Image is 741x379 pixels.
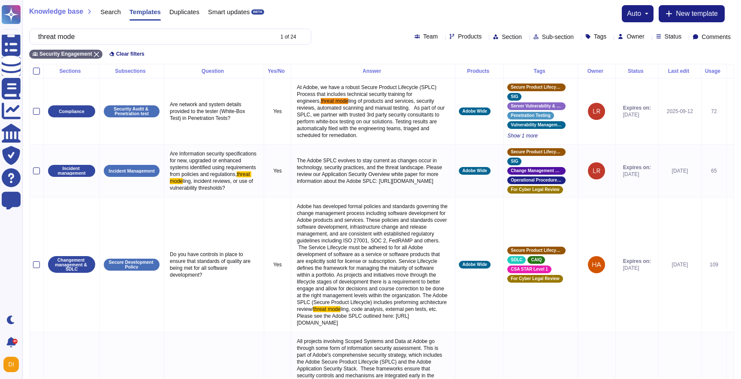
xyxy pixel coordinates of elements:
[511,113,551,118] span: Penetration Testing
[662,167,698,174] div: [DATE]
[39,51,92,57] span: Security Engagement
[623,104,651,111] span: Expires on:
[2,355,25,374] button: user
[511,178,562,182] span: Operational Procedures and Responsibilities
[168,99,260,124] p: Are network and system details provided to the tester (White-Box Test) in Penetration Tests?
[168,69,260,74] div: Question
[659,5,725,22] button: New template
[169,9,199,15] span: Duplicates
[313,306,340,312] span: threat mode
[531,258,542,262] span: CAIQ
[459,69,500,74] div: Products
[268,261,287,268] p: Yes
[107,260,157,269] p: Secure Development Policy
[12,339,18,344] div: 9+
[251,9,264,15] div: BETA
[51,166,92,175] p: Incident management
[619,69,655,74] div: Status
[511,169,562,173] span: Change Management Standard
[168,249,260,281] p: Do you have controls in place to ensure that standards of quality are being met for all software ...
[588,162,605,179] img: user
[268,108,287,115] p: Yes
[462,169,487,173] span: Adobe Wide
[542,34,574,40] span: Sub-section
[458,33,482,39] span: Products
[705,108,723,115] div: 72
[268,167,287,174] p: Yes
[295,155,452,187] p: The Adobe SPLC evolves to stay current as changes occur in technology, security practices, and th...
[502,34,522,40] span: Section
[170,178,254,191] span: ling, incident reviews, or use of vulnerability thresholds?
[623,258,651,265] span: Expires on:
[511,188,559,192] span: For Cyber Legal Review
[507,132,574,139] span: Show 1 more
[423,33,438,39] span: Team
[268,69,287,74] div: Yes/No
[462,263,487,267] span: Adobe Wide
[297,98,446,138] span: ling of products and services, security reviews, automated scanning and manual testing. As part o...
[3,357,19,372] img: user
[103,69,160,74] div: Subsections
[170,151,258,177] span: Are Information security specifications for new, upgraded or enhanced systems identified using re...
[511,267,548,272] span: CSA STAR Level 1
[462,109,487,113] span: Adobe Wide
[511,258,522,262] span: SDLC
[280,34,296,39] div: 1 of 24
[623,111,651,118] span: [DATE]
[208,9,250,15] span: Smart updates
[511,150,562,154] span: Secure Product Lifecycle Standard
[51,258,92,272] p: Changement management & SDLC
[511,123,562,127] span: Vulnerability Management
[100,9,121,15] span: Search
[705,261,723,268] div: 109
[588,256,605,273] img: user
[662,108,698,115] div: 2025-09-12
[321,98,348,104] span: threat mode
[705,167,723,174] div: 65
[623,265,651,272] span: [DATE]
[297,306,439,326] span: ling, code analysis, external pen tests, etc. Please see the Adobe SPLC outlined here: [URL][DOMA...
[170,171,251,184] span: threat mode
[581,69,612,74] div: Owner
[511,85,562,90] span: Secure Product Lifecycle Standard
[511,277,559,281] span: For Cyber Legal Review
[511,95,518,99] span: SIG
[702,34,731,40] span: Comments
[507,69,574,74] div: Tags
[627,10,648,17] button: auto
[588,103,605,120] img: user
[47,69,96,74] div: Sections
[116,51,145,57] span: Clear filters
[627,10,641,17] span: auto
[511,159,518,164] span: SIG
[511,248,562,253] span: Secure Product Lifecycle Standard
[705,69,723,74] div: Usage
[297,84,438,104] span: At Adobe, we have a robust Secure Product Lifecycle (SPLC) Process that includes technical securi...
[662,69,698,74] div: Last edit
[511,104,562,108] span: Server Vulnerability & Hardening
[59,109,84,114] p: Compliance
[627,33,644,39] span: Owner
[130,9,161,15] span: Templates
[594,33,607,39] span: Tags
[662,261,698,268] div: [DATE]
[676,10,718,17] span: New template
[665,33,682,39] span: Status
[623,164,651,171] span: Expires on:
[295,69,452,74] div: Answer
[297,203,449,312] span: Adobe has developed formal policies and standards governing the change management process includi...
[623,171,651,178] span: [DATE]
[34,29,273,44] input: Search by keywords
[107,107,157,116] p: Security Audit & Penetration test
[29,8,83,15] span: Knowledge base
[108,169,154,173] p: Incident Management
